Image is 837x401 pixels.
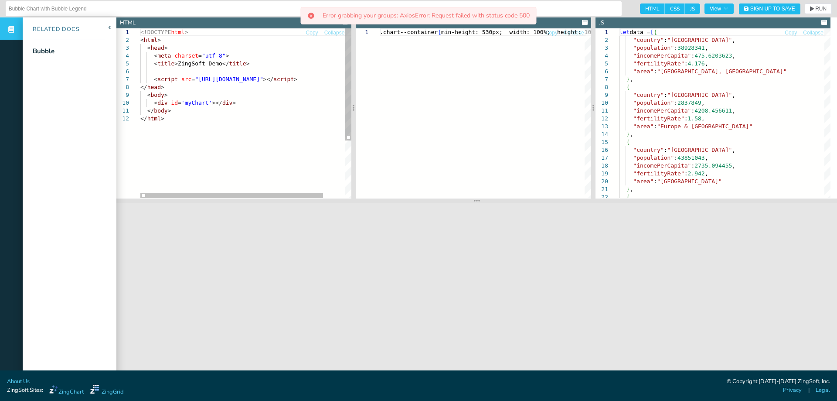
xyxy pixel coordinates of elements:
span: "[GEOGRAPHIC_DATA]" [657,178,722,185]
span: , [732,162,735,169]
div: 1 [356,28,368,36]
span: 2735.094455 [694,162,732,169]
div: 14 [595,130,608,138]
span: let [619,29,629,35]
span: = [191,76,195,82]
span: title [229,60,246,67]
span: html [147,115,161,122]
span: > [226,52,229,59]
span: "[GEOGRAPHIC_DATA]" [667,37,732,43]
span: : [684,170,687,177]
span: = [178,99,181,106]
span: < [154,76,157,82]
div: 6 [116,68,129,75]
span: "area" [633,178,653,185]
span: , [732,52,735,59]
div: 2 [116,36,129,44]
button: RUN [805,3,832,14]
span: { [653,29,657,35]
span: : [691,52,694,59]
div: 8 [595,83,608,91]
div: 17 [595,154,608,162]
span: : [684,60,687,67]
span: <!DOCTYPE [140,29,171,35]
div: 4 [595,52,608,60]
span: "fertilityRate" [633,115,684,122]
iframe: Your browser does not support iframes. [116,203,837,380]
span: 1.58 [687,115,701,122]
span: < [147,92,151,98]
div: Bubble [33,46,54,56]
span: 2.942 [687,170,704,177]
span: body [150,92,164,98]
span: = [198,52,202,59]
button: Copy [306,29,319,37]
div: 8 [116,83,129,91]
span: "Europe & [GEOGRAPHIC_DATA]" [657,123,752,130]
div: CSS [359,19,370,27]
span: } [626,131,629,137]
div: © Copyright [DATE]-[DATE] ZingSoft, Inc. [727,377,830,386]
span: : [653,178,657,185]
div: 2 [595,36,608,44]
span: , [732,147,735,153]
span: HTML [640,3,665,14]
span: Collapse [803,30,823,35]
div: 11 [595,107,608,115]
span: "incomePerCapita" [633,107,691,114]
button: Copy [545,29,558,37]
span: , [732,92,735,98]
span: > [161,84,164,90]
div: 10 [116,99,129,107]
span: script [157,76,178,82]
span: "country" [633,92,663,98]
button: Collapse [324,29,345,37]
span: html [144,37,157,43]
div: checkbox-group [640,3,700,14]
div: 15 [595,138,608,146]
span: "area" [633,123,653,130]
span: : [674,99,677,106]
span: "[URL][DOMAIN_NAME]" [195,76,263,82]
span: < [154,52,157,59]
span: > [246,60,250,67]
button: View [704,3,734,14]
span: < [147,45,151,51]
div: HTML [120,19,136,27]
span: { [626,194,629,200]
span: "country" [633,147,663,153]
span: > [232,99,236,106]
div: 1 [116,28,129,36]
p: Error grabbing your groups: AxiosError: Request failed with status code 500 [323,13,530,19]
span: | [808,386,810,394]
span: ></ [212,99,222,106]
span: [ [650,29,653,35]
span: JS [685,3,700,14]
span: div [222,99,232,106]
div: 9 [116,91,129,99]
span: RUN [815,6,827,11]
span: "fertilityRate" [633,170,684,177]
span: : [691,162,694,169]
button: Sign Up to Save [739,3,800,14]
div: 10 [595,99,608,107]
div: 19 [595,170,608,178]
span: "country" [633,37,663,43]
a: Privacy [783,386,802,394]
div: 12 [595,115,608,123]
span: { [626,139,629,145]
span: src [181,76,191,82]
button: Copy [784,29,797,37]
span: , [732,37,735,43]
span: : [653,123,657,130]
div: JS [599,19,604,27]
div: 21 [595,185,608,193]
span: > [164,92,168,98]
div: 6 [595,68,608,75]
div: 16 [595,146,608,154]
span: "[GEOGRAPHIC_DATA]" [667,147,732,153]
div: 5 [116,60,129,68]
span: , [629,131,633,137]
span: : [663,92,667,98]
span: 38928341 [677,45,705,51]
